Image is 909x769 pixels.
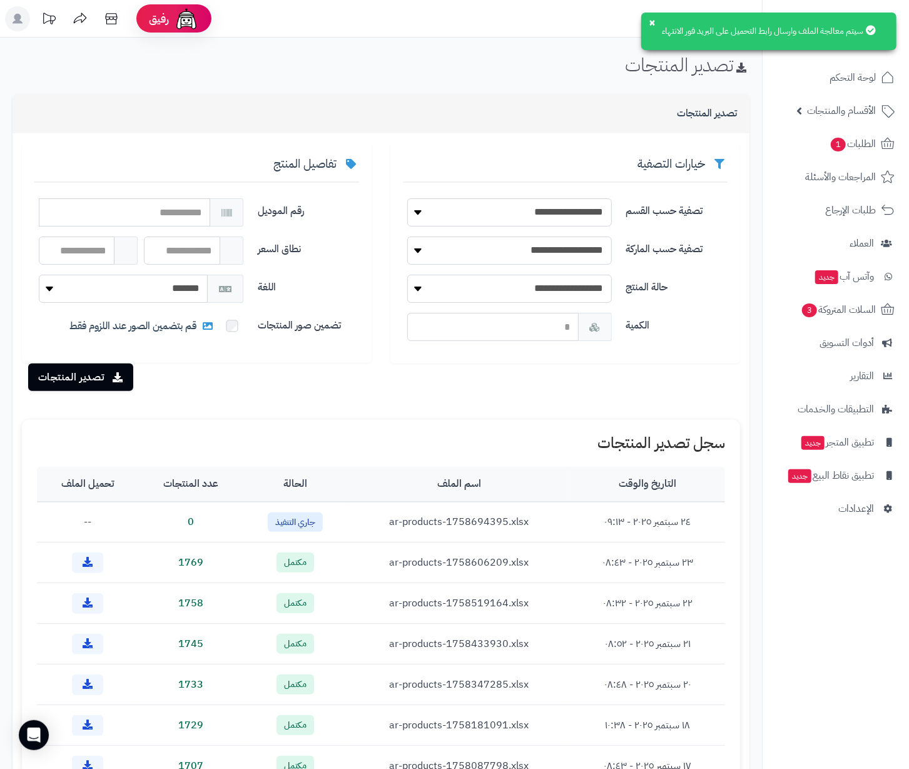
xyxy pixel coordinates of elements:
td: ٢٤ سبتمبر ٢٠٢٥ - ٠٩:١٣ [571,502,725,542]
button: تصدير المنتجات [28,364,133,391]
img: ai-face.png [174,6,199,31]
td: 1769 [138,542,243,583]
a: وآتس آبجديد [770,262,901,292]
td: 1733 [138,665,243,705]
div: Open Intercom Messenger [19,720,49,750]
span: أدوات التسويق [820,334,874,352]
span: الطلبات [830,135,876,153]
td: ar-products-1758433930.xlsx [348,624,571,665]
label: حالة المنتج [621,275,733,295]
span: تفاصيل المنتج [273,155,337,172]
label: الكمية [621,313,733,333]
a: التطبيقات والخدمات [770,394,901,424]
span: جديد [788,469,811,483]
span: جاري التنفيذ [268,512,323,532]
span: مكتمل [277,675,314,695]
td: ١٨ سبتمبر ٢٠٢٥ - ١٠:٣٨ [571,705,725,746]
a: أدوات التسويق [770,328,901,358]
td: 1758 [138,583,243,624]
span: مكتمل [277,715,314,735]
td: ٢٢ سبتمبر ٢٠٢٥ - ٠٨:٣٢ [571,583,725,624]
a: المراجعات والأسئلة [770,162,901,192]
span: 1 [830,137,846,152]
a: طلبات الإرجاع [770,195,901,225]
th: عدد المنتجات [138,467,243,502]
span: جديد [801,436,825,450]
a: لوحة التحكم [770,63,901,93]
td: ar-products-1758181091.xlsx [348,705,571,746]
td: ar-products-1758694395.xlsx [348,502,571,542]
td: ٢١ سبتمبر ٢٠٢٥ - ٠٨:٥٢ [571,624,725,665]
a: العملاء [770,228,901,258]
a: التقارير [770,361,901,391]
span: لوحة التحكم [830,69,876,86]
h3: تصدير المنتجات [677,108,737,120]
a: الإعدادات [770,494,901,524]
a: تطبيق المتجرجديد [770,427,901,457]
span: تطبيق المتجر [800,434,874,451]
td: 1729 [138,705,243,746]
span: مكتمل [277,634,314,654]
input: قم بتضمين الصور عند اللزوم فقط [226,320,238,332]
span: التطبيقات والخدمات [798,400,874,418]
td: ar-products-1758606209.xlsx [348,542,571,583]
td: ar-products-1758347285.xlsx [348,665,571,705]
label: تصفية حسب القسم [621,198,733,218]
label: رقم الموديل [253,198,364,218]
span: مكتمل [277,553,314,573]
span: خيارات التصفية [637,155,705,172]
span: العملاء [850,235,874,252]
td: ٢٠ سبتمبر ٢٠٢٥ - ٠٨:٤٨ [571,665,725,705]
a: تطبيق نقاط البيعجديد [770,461,901,491]
a: السلات المتروكة3 [770,295,901,325]
label: تصفية حسب الماركة [621,237,733,257]
label: اللغة [253,275,364,295]
span: السلات المتروكة [801,301,876,318]
th: اسم الملف [348,467,571,502]
span: طلبات الإرجاع [825,201,876,219]
td: 0 [138,502,243,542]
h1: تصدير المنتجات [625,54,749,75]
span: مكتمل [277,593,314,613]
a: تحديثات المنصة [33,6,64,34]
img: logo-2.png [824,9,897,36]
label: تضمين صور المنتجات [253,313,364,333]
td: ٢٣ سبتمبر ٢٠٢٥ - ٠٨:٤٣ [571,542,725,583]
label: نطاق السعر [253,237,364,257]
span: رفيق [149,11,169,26]
span: الإعدادات [838,500,874,517]
span: جديد [815,270,838,284]
td: -- [37,502,138,542]
span: تطبيق نقاط البيع [787,467,874,484]
td: 1745 [138,624,243,665]
a: الطلبات1 [770,129,901,159]
th: تحميل الملف [37,467,138,502]
div: سيتم معالجة الملف وارسال رابط التحميل على البريد فور الانتهاء [641,13,896,50]
span: التقارير [850,367,874,385]
button: × [647,18,658,28]
h1: سجل تصدير المنتجات [37,435,725,451]
span: الأقسام والمنتجات [807,102,876,120]
span: قم بتضمين الصور عند اللزوم فقط [69,319,216,334]
span: وآتس آب [814,268,874,285]
span: 3 [801,303,818,318]
th: الحالة [243,467,348,502]
td: ar-products-1758519164.xlsx [348,583,571,624]
th: التاريخ والوقت [571,467,725,502]
span: المراجعات والأسئلة [805,168,876,186]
